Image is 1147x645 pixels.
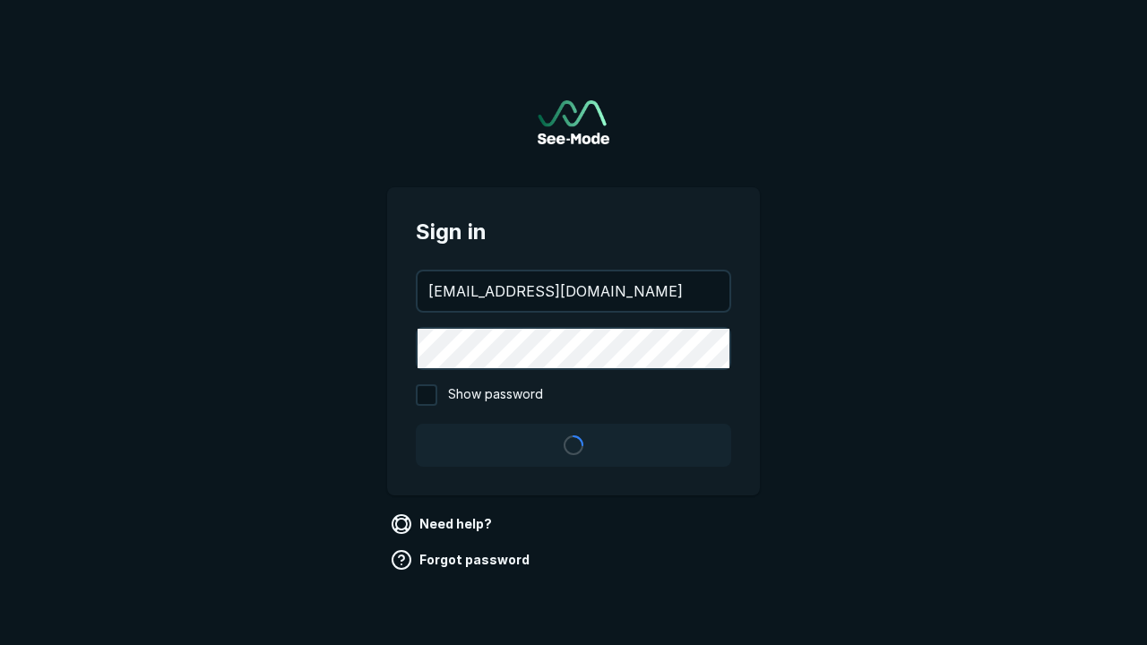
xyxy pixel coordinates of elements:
input: your@email.com [418,271,729,311]
a: Forgot password [387,546,537,574]
img: See-Mode Logo [538,100,609,144]
a: Go to sign in [538,100,609,144]
a: Need help? [387,510,499,538]
span: Sign in [416,216,731,248]
span: Show password [448,384,543,406]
